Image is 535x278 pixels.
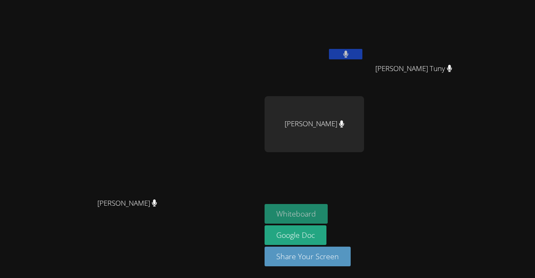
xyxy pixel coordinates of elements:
button: Share Your Screen [265,247,351,266]
a: Google Doc [265,225,326,245]
button: Whiteboard [265,204,328,224]
div: [PERSON_NAME] [265,96,364,152]
span: [PERSON_NAME] Tuny [375,63,452,75]
span: [PERSON_NAME] [97,197,157,209]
